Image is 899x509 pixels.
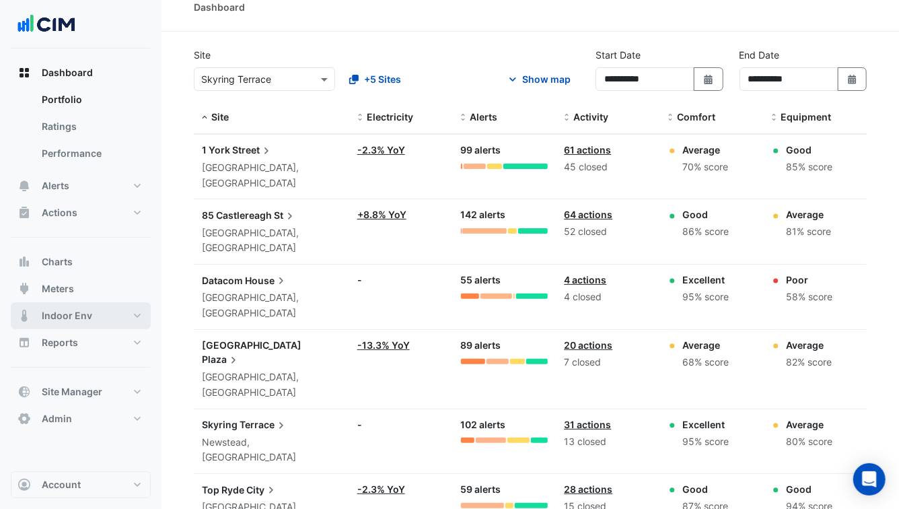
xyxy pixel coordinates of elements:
div: 4 closed [564,290,651,305]
a: 28 actions [564,483,612,495]
span: Alerts [470,111,498,123]
a: +8.8% YoY [357,209,406,220]
span: Datacom [202,275,243,286]
button: Reports [11,329,151,356]
div: 55 alerts [461,273,548,288]
div: 58% score [786,290,832,305]
span: Plaza [202,352,240,367]
span: 85 Castlereagh [202,209,272,221]
app-icon: Reports [17,336,31,349]
fa-icon: Select Date [847,73,859,85]
div: 85% score [786,160,832,175]
span: Alerts [42,179,69,193]
button: Actions [11,199,151,226]
span: Charts [42,255,73,269]
div: [GEOGRAPHIC_DATA], [GEOGRAPHIC_DATA] [202,160,341,191]
div: Good [786,482,832,496]
div: Average [786,338,832,352]
div: 95% score [682,434,729,450]
span: City [246,482,278,497]
a: 64 actions [564,209,612,220]
div: 99 alerts [461,143,548,158]
div: 45 closed [564,160,651,175]
div: Excellent [682,417,729,432]
span: Comfort [677,111,715,123]
app-icon: Meters [17,282,31,296]
span: Top Ryde [202,484,244,496]
button: Indoor Env [11,302,151,329]
app-icon: Charts [17,255,31,269]
span: Site [211,111,229,123]
button: Meters [11,275,151,302]
div: 7 closed [564,355,651,370]
span: Account [42,478,81,491]
div: Excellent [682,273,729,287]
div: Average [786,207,831,222]
label: End Date [740,48,780,62]
div: - [357,273,445,287]
div: 142 alerts [461,207,548,223]
app-icon: Indoor Env [17,309,31,323]
app-icon: Site Manager [17,385,31,399]
button: Alerts [11,172,151,199]
div: 80% score [786,434,832,450]
label: Site [194,48,211,62]
button: Charts [11,248,151,275]
span: St [274,207,297,222]
div: Good [682,207,729,222]
span: Admin [42,412,72,426]
app-icon: Admin [17,412,31,426]
button: +5 Sites [340,67,410,91]
button: Account [11,471,151,498]
div: Average [682,338,729,352]
span: +5 Sites [364,72,401,86]
a: Performance [31,140,151,167]
span: Actions [42,206,77,219]
img: Company Logo [16,11,77,38]
label: Start Date [596,48,641,62]
app-icon: Actions [17,206,31,219]
a: Portfolio [31,86,151,113]
a: 4 actions [564,274,606,285]
a: 61 actions [564,144,611,156]
div: Newstead, [GEOGRAPHIC_DATA] [202,435,341,466]
div: 59 alerts [461,482,548,498]
a: 31 actions [564,419,611,430]
fa-icon: Select Date [703,73,715,85]
div: [GEOGRAPHIC_DATA], [GEOGRAPHIC_DATA] [202,370,341,401]
button: Show map [497,67,579,91]
span: Electricity [367,111,413,123]
div: 102 alerts [461,417,548,433]
span: Site Manager [42,385,102,399]
a: -2.3% YoY [357,483,405,495]
div: 86% score [682,224,729,240]
div: Good [786,143,832,157]
button: Admin [11,405,151,432]
button: Dashboard [11,59,151,86]
div: [GEOGRAPHIC_DATA], [GEOGRAPHIC_DATA] [202,226,341,257]
span: Dashboard [42,66,93,79]
a: 20 actions [564,339,612,351]
span: Terrace [240,417,288,432]
div: Average [786,417,832,432]
div: Poor [786,273,832,287]
div: Dashboard [11,86,151,172]
div: 81% score [786,224,831,240]
a: Ratings [31,113,151,140]
div: 70% score [682,160,728,175]
span: 1 York [202,144,230,156]
span: Equipment [781,111,831,123]
span: Reports [42,336,78,349]
span: Activity [573,111,608,123]
span: Indoor Env [42,309,92,323]
div: 52 closed [564,224,651,240]
span: Skyring [202,419,238,430]
span: Street [232,143,273,158]
span: [GEOGRAPHIC_DATA] [202,339,301,351]
span: House [245,273,288,287]
div: 13 closed [564,434,651,450]
div: 89 alerts [461,338,548,353]
div: 95% score [682,290,729,305]
app-icon: Dashboard [17,66,31,79]
button: Site Manager [11,378,151,405]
